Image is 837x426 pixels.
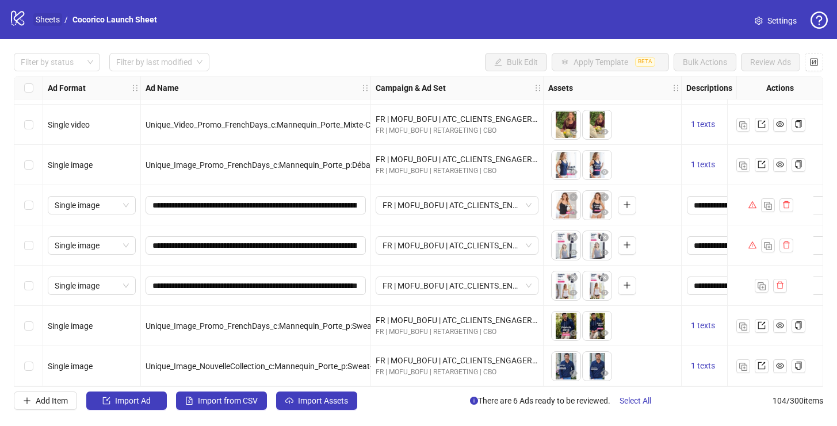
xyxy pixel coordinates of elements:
span: holder [139,84,147,92]
span: Single image [55,237,129,254]
button: Add [618,236,636,255]
div: FR | MOFU_BOFU | RETARGETING | CBO [376,327,538,337]
span: Single image [55,277,129,294]
div: Asset 1 [552,231,580,260]
span: 1 texts [691,321,715,330]
strong: Ad Name [146,82,179,94]
img: Duplicate [739,363,747,371]
button: Bulk Edit [485,53,547,71]
span: Import Ad [115,396,151,405]
button: Duplicate [736,319,750,333]
img: Asset 1 [552,191,580,220]
div: FR | MOFU_BOFU | ATC_CLIENTS_ENGAGERS_VISITORS [376,113,538,125]
div: Resize Campaign & Ad Set column [540,76,543,99]
div: Resize Ad Format column [137,76,140,99]
span: eye [601,128,609,136]
span: eye [776,362,784,370]
img: Asset 2 [583,191,611,220]
span: export [758,321,766,329]
button: Configure table settings [805,53,823,71]
span: warning [748,241,756,249]
button: Apply TemplateBETA [552,53,669,71]
span: delete [782,241,790,249]
button: Preview [598,166,611,179]
button: Preview [567,125,580,139]
span: Unique_Image_Promo_FrenchDays_c:Mannequin_Porte_p:Débardeur_Femme | [DATE] [146,160,448,170]
span: eye [601,168,609,176]
span: eye [570,329,578,337]
button: Duplicate [736,359,750,373]
div: Asset 2 [583,231,611,260]
img: Duplicate [739,162,747,170]
div: FR | MOFU_BOFU | RETARGETING | CBO [376,166,538,176]
span: Single image [48,321,93,331]
span: eye [601,369,609,377]
div: Resize Assets column [678,76,681,99]
span: warning [748,201,756,209]
span: eye [601,289,609,297]
span: eye [570,369,578,377]
span: 1 texts [691,361,715,370]
span: close-circle [570,193,578,201]
button: Delete [567,231,580,245]
strong: Descriptions [686,82,732,94]
span: plus [23,397,31,405]
button: Duplicate [761,239,775,252]
span: plus [623,201,631,209]
span: holder [131,84,139,92]
img: Asset 2 [583,151,611,179]
button: Preview [567,246,580,260]
span: eye [776,120,784,128]
div: Select all rows [14,76,43,99]
button: Import Assets [276,392,357,410]
button: Delete [598,271,611,285]
img: Asset 2 [583,312,611,340]
span: eye [570,128,578,136]
button: Preview [598,125,611,139]
span: holder [680,84,688,92]
span: export [758,362,766,370]
img: Asset 2 [583,271,611,300]
div: Select row 99 [14,145,43,185]
button: Delete [598,191,611,205]
button: Duplicate [736,118,750,132]
span: control [810,58,818,66]
span: holder [534,84,542,92]
button: Duplicate [761,198,775,212]
span: delete [776,281,784,289]
button: Preview [567,327,580,340]
span: Unique_Image_NouvelleCollection_c:Mannequin_Porte_p:Sweat-Polo_Homme | [DATE] [146,362,449,371]
img: Duplicate [739,121,747,129]
button: Preview [598,286,611,300]
button: Review Ads [741,53,800,71]
button: Import from CSV [176,392,267,410]
img: Asset 1 [552,271,580,300]
span: 1 texts [691,120,715,129]
div: Select row 104 [14,346,43,386]
span: holder [361,84,369,92]
span: plus [623,241,631,249]
img: Duplicate [739,323,747,331]
span: holder [542,84,550,92]
button: Delete [598,231,611,245]
span: eye [601,248,609,256]
div: FR | MOFU_BOFU | ATC_CLIENTS_ENGAGERS_VISITORS [376,153,538,166]
button: Import Ad [86,392,167,410]
span: FR | MOFU_BOFU | ATC_CLIENTS_ENGAGERS_VISITORS [383,237,532,254]
span: Import Assets [298,396,348,405]
span: close-circle [570,233,578,241]
strong: Assets [548,82,573,94]
span: holder [369,84,377,92]
span: eye [776,321,784,329]
button: Add [618,196,636,214]
img: Duplicate [764,202,772,210]
button: Duplicate [755,279,769,293]
button: Preview [567,206,580,220]
li: / [64,13,68,26]
button: Preview [567,367,580,381]
span: eye [601,208,609,216]
img: Asset 2 [583,352,611,381]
